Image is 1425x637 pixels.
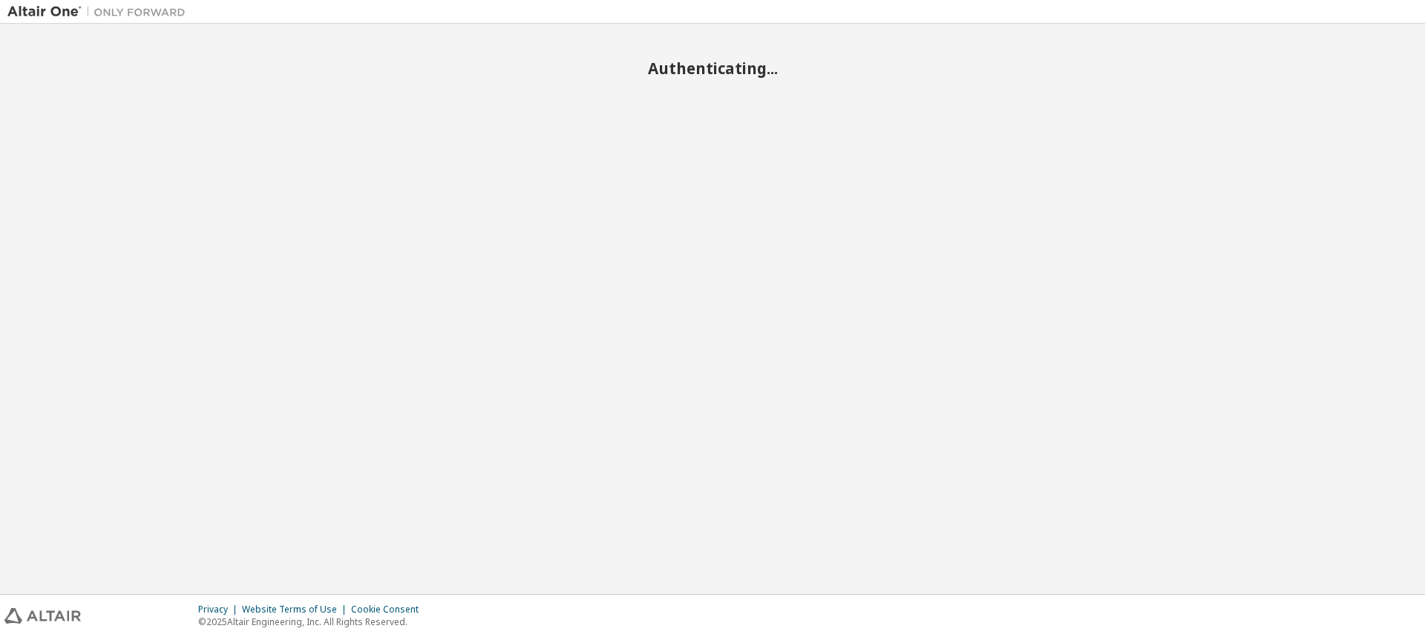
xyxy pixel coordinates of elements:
h2: Authenticating... [7,59,1418,78]
div: Cookie Consent [351,604,427,615]
div: Privacy [198,604,242,615]
img: Altair One [7,4,193,19]
div: Website Terms of Use [242,604,351,615]
img: altair_logo.svg [4,608,81,624]
p: © 2025 Altair Engineering, Inc. All Rights Reserved. [198,615,427,628]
